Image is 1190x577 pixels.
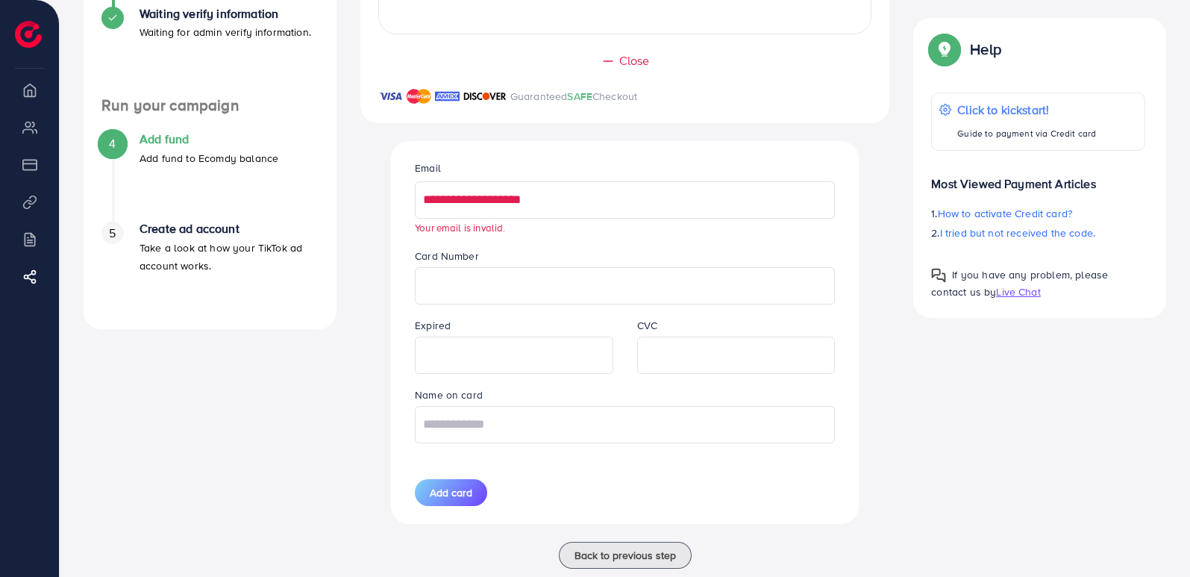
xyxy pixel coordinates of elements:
span: SAFE [567,89,592,104]
span: How to activate Credit card? [938,206,1072,221]
iframe: Secure expiration date input frame [423,339,604,372]
iframe: Secure card number input frame [423,269,827,302]
label: Name on card [415,387,483,402]
img: logo [15,21,42,48]
span: 5 [109,225,116,242]
button: Back to previous step [559,542,692,569]
p: Most Viewed Payment Articles [931,163,1145,193]
img: brand [463,87,507,105]
span: Live Chat [996,284,1040,299]
img: brand [435,87,460,105]
button: Add card [415,479,487,506]
div: Your email is invalid. [415,221,835,235]
span: 4 [109,135,116,152]
span: I tried but not received the code. [940,225,1095,240]
h4: Create ad account [140,222,319,236]
img: Popup guide [931,36,958,63]
p: Add fund to Ecomdy balance [140,149,278,167]
p: Take a look at how your TikTok ad account works. [140,239,319,275]
img: Popup guide [931,268,946,283]
label: Expired [415,318,451,333]
span: Back to previous step [574,548,676,563]
iframe: Chat [1127,510,1179,566]
p: Guaranteed Checkout [510,87,638,105]
label: CVC [637,318,657,333]
img: brand [407,87,431,105]
span: If you have any problem, please contact us by [931,267,1108,299]
label: Card Number [415,249,479,263]
img: brand [378,87,403,105]
span: Close [619,52,650,69]
li: Create ad account [84,222,336,311]
h4: Add fund [140,132,278,146]
iframe: Secure CVC input frame [645,339,827,372]
label: Email [415,160,441,175]
p: Help [970,40,1001,58]
p: 2. [931,224,1145,242]
span: Add card [430,485,472,500]
p: Guide to payment via Credit card [957,125,1096,143]
li: Add fund [84,132,336,222]
p: Click to kickstart! [957,101,1096,119]
h4: Waiting verify information [140,7,311,21]
li: Waiting verify information [84,7,336,96]
p: 1. [931,205,1145,222]
p: Waiting for admin verify information. [140,23,311,41]
h4: Run your campaign [84,96,336,115]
